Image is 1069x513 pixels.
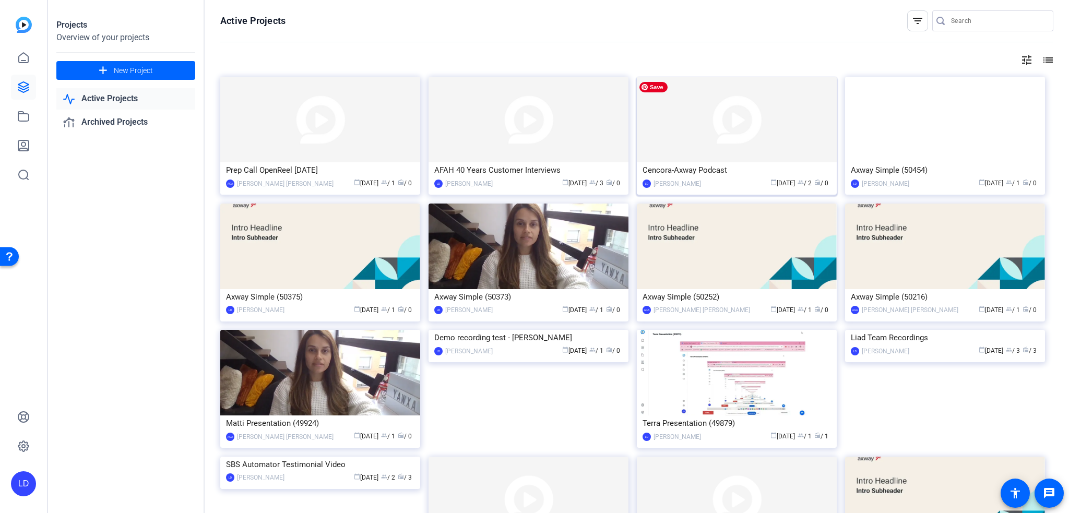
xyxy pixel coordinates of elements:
[237,178,334,189] div: [PERSON_NAME] [PERSON_NAME]
[851,289,1039,305] div: Axway Simple (50216)
[562,306,587,314] span: [DATE]
[16,17,32,33] img: blue-gradient.svg
[606,347,620,354] span: / 0
[56,61,195,80] button: New Project
[1043,487,1055,499] mat-icon: message
[1023,180,1037,187] span: / 0
[56,88,195,110] a: Active Projects
[643,415,831,431] div: Terra Presentation (49879)
[851,306,859,314] div: AGA
[434,162,623,178] div: AFAH 40 Years Customer Interviews
[1041,54,1053,66] mat-icon: list
[354,474,378,481] span: [DATE]
[398,306,404,312] span: radio
[434,330,623,345] div: Demo recording test - [PERSON_NAME]
[770,180,795,187] span: [DATE]
[226,180,234,188] div: AGA
[398,180,412,187] span: / 0
[606,179,612,185] span: radio
[798,179,804,185] span: group
[814,180,828,187] span: / 0
[398,306,412,314] span: / 0
[434,180,443,188] div: LD
[851,347,859,355] div: LD
[354,306,360,312] span: calendar_today
[798,180,812,187] span: / 2
[226,433,234,441] div: AGA
[814,306,821,312] span: radio
[381,473,387,480] span: group
[562,180,587,187] span: [DATE]
[639,82,668,92] span: Save
[434,347,443,355] div: LD
[354,306,378,314] span: [DATE]
[589,180,603,187] span: / 3
[381,306,395,314] span: / 1
[226,306,234,314] div: LD
[354,473,360,480] span: calendar_today
[979,179,985,185] span: calendar_today
[798,432,804,438] span: group
[354,432,360,438] span: calendar_today
[643,180,651,188] div: LD
[911,15,924,27] mat-icon: filter_list
[220,15,286,27] h1: Active Projects
[1006,347,1020,354] span: / 3
[562,306,568,312] span: calendar_today
[237,472,284,483] div: [PERSON_NAME]
[770,432,777,438] span: calendar_today
[798,433,812,440] span: / 1
[11,471,36,496] div: LD
[226,289,414,305] div: Axway Simple (50375)
[445,346,493,356] div: [PERSON_NAME]
[606,306,612,312] span: radio
[1006,179,1012,185] span: group
[770,306,777,312] span: calendar_today
[654,432,701,442] div: [PERSON_NAME]
[589,347,603,354] span: / 1
[770,433,795,440] span: [DATE]
[979,347,985,353] span: calendar_today
[606,347,612,353] span: radio
[226,415,414,431] div: Matti Presentation (49924)
[643,289,831,305] div: Axway Simple (50252)
[381,433,395,440] span: / 1
[643,306,651,314] div: AGA
[1023,179,1029,185] span: radio
[56,112,195,133] a: Archived Projects
[851,180,859,188] div: LD
[56,31,195,44] div: Overview of your projects
[1023,347,1029,353] span: radio
[354,180,378,187] span: [DATE]
[851,162,1039,178] div: Axway Simple (50454)
[1023,347,1037,354] span: / 3
[434,289,623,305] div: Axway Simple (50373)
[381,180,395,187] span: / 1
[398,474,412,481] span: / 3
[434,306,443,314] div: LD
[814,433,828,440] span: / 1
[979,306,1003,314] span: [DATE]
[445,305,493,315] div: [PERSON_NAME]
[1023,306,1029,312] span: radio
[237,305,284,315] div: [PERSON_NAME]
[237,432,334,442] div: [PERSON_NAME] [PERSON_NAME]
[56,19,195,31] div: Projects
[1020,54,1033,66] mat-icon: tune
[814,306,828,314] span: / 0
[606,180,620,187] span: / 0
[381,179,387,185] span: group
[354,433,378,440] span: [DATE]
[398,433,412,440] span: / 0
[97,64,110,77] mat-icon: add
[589,179,596,185] span: group
[951,15,1045,27] input: Search
[398,179,404,185] span: radio
[862,346,909,356] div: [PERSON_NAME]
[770,306,795,314] span: [DATE]
[979,180,1003,187] span: [DATE]
[589,347,596,353] span: group
[798,306,812,314] span: / 1
[226,457,414,472] div: SBS Automator Testimonial Video
[654,305,750,315] div: [PERSON_NAME] [PERSON_NAME]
